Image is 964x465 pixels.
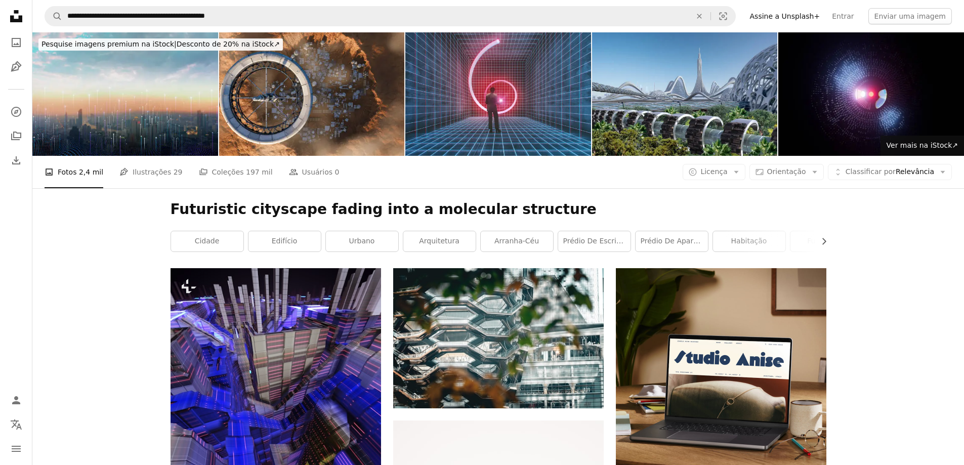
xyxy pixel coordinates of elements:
button: Pesquisa visual [711,7,735,26]
img: Woman standing in VR environment [405,32,591,156]
button: Licença [683,164,745,180]
a: urbano [326,231,398,251]
a: Coleções [6,126,26,146]
span: Relevância [846,167,934,177]
a: Usuários 0 [289,156,340,188]
a: Entrar [826,8,860,24]
a: habitação [713,231,785,251]
span: 29 [174,166,183,178]
button: Menu [6,439,26,459]
div: Desconto de 20% na iStock ↗ [38,38,283,51]
a: prédio de apartamento [636,231,708,251]
a: Entrar / Cadastrar-se [6,390,26,410]
a: arquitetura [403,231,476,251]
span: Licença [700,167,727,176]
button: Idioma [6,414,26,435]
button: Limpar [688,7,710,26]
form: Pesquise conteúdo visual em todo o site [45,6,736,26]
span: 197 mil [246,166,273,178]
button: Enviar uma imagem [868,8,952,24]
a: Assine a Unsplash+ [744,8,826,24]
img: A embarcação fica perto de edifícios modernos da cidade. [393,268,604,408]
a: Pesquise imagens premium na iStock|Desconto de 20% na iStock↗ [32,32,289,57]
a: Ver mais na iStock↗ [881,136,964,156]
span: Pesquise imagens premium na iStock | [41,40,177,48]
a: edifício [248,231,321,251]
a: cidade [171,231,243,251]
a: Explorar [6,102,26,122]
a: prédio de escritório [558,231,631,251]
img: Cidade moderna com conexão de rede sem fio e conceito de paisagem urbana. Conceito de tecnologia ... [32,32,218,156]
button: rolar lista para a direita [815,231,826,251]
span: Classificar por [846,167,896,176]
span: Orientação [767,167,806,176]
h1: Futuristic cityscape fading into a molecular structure [171,200,826,219]
a: arranha-céu [481,231,553,251]
a: uma cidade futurista com muitos edifícios altos [171,369,381,378]
a: futuristum [790,231,863,251]
a: Coleções 197 mil [199,156,273,188]
img: Inteligência Artificial Cyber Security Vigilância Proteção de Dados [778,32,964,156]
img: Arquitetura verde futurista da cidade [592,32,778,156]
a: Fotos [6,32,26,53]
a: Ilustrações [6,57,26,77]
span: 0 [335,166,340,178]
img: Vista aérea de uma colônia de exoplanetas [219,32,405,156]
button: Pesquise na Unsplash [45,7,62,26]
button: Classificar porRelevância [828,164,952,180]
a: Ilustrações 29 [119,156,182,188]
a: A embarcação fica perto de edifícios modernos da cidade. [393,333,604,343]
button: Orientação [749,164,824,180]
a: Histórico de downloads [6,150,26,171]
span: Ver mais na iStock ↗ [887,141,958,149]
